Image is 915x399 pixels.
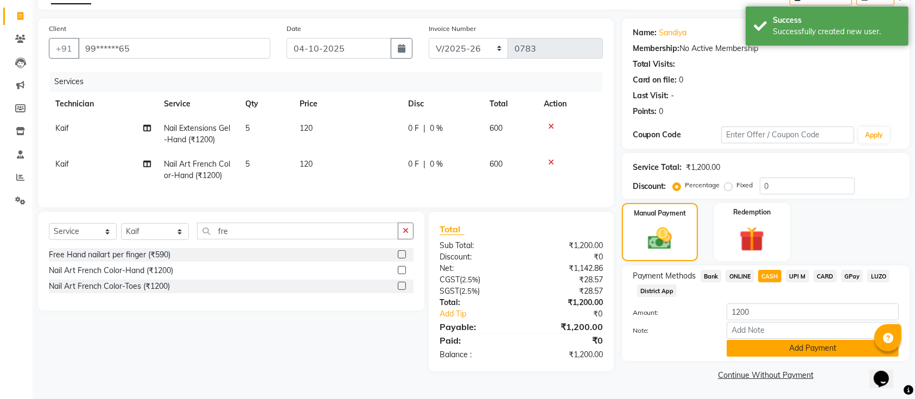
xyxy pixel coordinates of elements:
div: Last Visit: [633,90,669,102]
iframe: chat widget [869,356,904,388]
div: Nail Art French Color-Hand (₹1200) [49,265,173,276]
span: | [423,159,425,170]
label: Redemption [733,207,771,217]
label: Note: [625,326,719,335]
span: ONLINE [726,270,754,282]
label: Client [49,24,66,34]
input: Enter Offer / Coupon Code [721,126,854,143]
div: Nail Art French Color-Toes (₹1200) [49,281,170,292]
button: +91 [49,38,79,59]
div: ₹28.57 [521,274,611,286]
span: Bank [701,270,722,282]
span: 5 [245,159,250,169]
span: 600 [490,123,503,133]
div: Points: [633,106,657,117]
div: ( ) [431,274,521,286]
button: Add Payment [727,340,899,357]
span: Nail Extensions Gel-Hand (₹1200) [164,123,230,144]
div: Membership: [633,43,680,54]
div: 0 [679,74,684,86]
span: 120 [300,123,313,133]
span: Kaif [55,159,69,169]
label: Date [287,24,301,34]
div: ₹1,200.00 [521,240,611,251]
span: 5 [245,123,250,133]
span: District App [637,284,677,297]
a: Continue Without Payment [624,370,907,381]
div: ₹1,200.00 [521,349,611,360]
th: Price [293,92,402,116]
div: 0 [659,106,664,117]
th: Technician [49,92,157,116]
div: Total: [431,297,521,308]
span: LUZO [867,270,889,282]
div: Paid: [431,334,521,347]
div: Coupon Code [633,129,721,141]
span: | [423,123,425,134]
span: CASH [758,270,781,282]
span: CARD [814,270,837,282]
th: Disc [402,92,483,116]
span: Payment Methods [633,270,696,282]
div: ₹0 [536,308,611,320]
div: Free Hand nailart per finger (₹590) [49,249,170,261]
span: 0 F [408,159,419,170]
div: Services [50,72,611,92]
img: _gift.svg [732,224,772,255]
div: ₹1,200.00 [521,320,611,333]
span: 2.5% [461,287,478,295]
div: Successfully created new user. [773,26,900,37]
th: Total [483,92,537,116]
span: Kaif [55,123,69,133]
span: 0 % [430,123,443,134]
div: ( ) [431,286,521,297]
div: ₹0 [521,251,611,263]
span: CGST [440,275,460,284]
th: Qty [239,92,293,116]
span: 120 [300,159,313,169]
span: SGST [440,286,459,296]
div: No Active Membership [633,43,899,54]
div: - [671,90,675,102]
input: Add Note [727,322,899,339]
input: Search by Name/Mobile/Email/Code [78,38,270,59]
span: Nail Art French Color-Hand (₹1200) [164,159,230,180]
span: UPI M [786,270,809,282]
div: Total Visits: [633,59,676,70]
div: ₹1,200.00 [687,162,721,173]
span: 0 F [408,123,419,134]
div: Discount: [633,181,666,192]
span: 600 [490,159,503,169]
div: Payable: [431,320,521,333]
span: 0 % [430,159,443,170]
button: Apply [859,127,889,143]
div: Balance : [431,349,521,360]
div: Sub Total: [431,240,521,251]
div: ₹1,200.00 [521,297,611,308]
span: Total [440,224,465,235]
th: Service [157,92,239,116]
div: Card on file: [633,74,677,86]
a: Add Tip [431,308,536,320]
span: 2.5% [462,275,478,284]
div: Discount: [431,251,521,263]
label: Invoice Number [429,24,476,34]
img: _cash.svg [640,225,679,252]
input: Search or Scan [197,223,398,239]
th: Action [537,92,603,116]
div: Net: [431,263,521,274]
label: Amount: [625,308,719,318]
div: ₹1,142.86 [521,263,611,274]
div: ₹0 [521,334,611,347]
label: Manual Payment [634,208,686,218]
label: Percentage [685,180,720,190]
a: Sandiya [659,27,687,39]
label: Fixed [737,180,753,190]
div: Service Total: [633,162,682,173]
input: Amount [727,303,899,320]
div: Name: [633,27,657,39]
span: GPay [841,270,863,282]
div: Success [773,15,900,26]
div: ₹28.57 [521,286,611,297]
